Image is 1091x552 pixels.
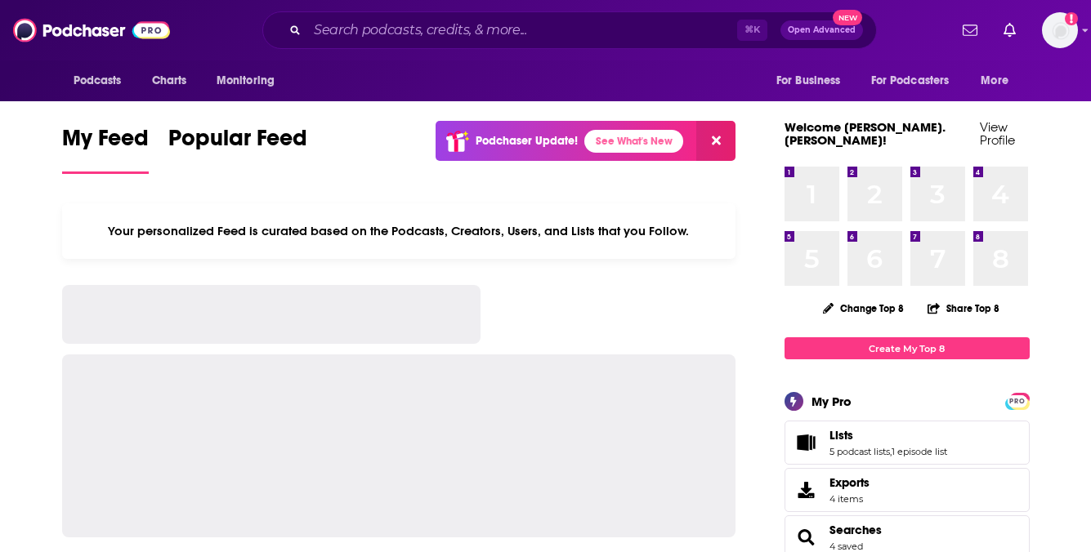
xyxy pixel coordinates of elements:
input: Search podcasts, credits, & more... [307,17,737,43]
span: My Feed [62,124,149,162]
button: open menu [765,65,861,96]
span: Exports [829,475,870,490]
span: PRO [1008,395,1027,407]
a: Searches [790,526,823,549]
img: Podchaser - Follow, Share and Rate Podcasts [13,15,170,46]
div: Search podcasts, credits, & more... [262,11,877,49]
p: Podchaser Update! [476,134,578,148]
span: For Business [776,69,841,92]
span: Popular Feed [168,124,307,162]
a: Lists [829,428,947,443]
a: 5 podcast lists [829,446,890,457]
span: More [981,69,1008,92]
a: Create My Top 8 [785,337,1030,359]
img: User Profile [1042,12,1078,48]
button: Show profile menu [1042,12,1078,48]
div: Your personalized Feed is curated based on the Podcasts, Creators, Users, and Lists that you Follow. [62,203,736,259]
span: , [890,446,892,457]
a: Lists [790,431,823,454]
a: Popular Feed [168,124,307,174]
span: Monitoring [217,69,275,92]
a: 1 episode list [892,446,947,457]
a: Exports [785,468,1030,512]
a: Charts [141,65,197,96]
a: Show notifications dropdown [997,16,1022,44]
span: Exports [790,479,823,501]
a: Welcome [PERSON_NAME].[PERSON_NAME]! [785,119,946,148]
span: Podcasts [74,69,122,92]
a: My Feed [62,124,149,174]
a: PRO [1008,394,1027,407]
span: ⌘ K [737,20,767,41]
span: Lists [785,421,1030,465]
button: open menu [861,65,973,96]
svg: Add a profile image [1065,12,1078,25]
button: open menu [205,65,296,96]
span: 4 items [829,493,870,505]
a: See What's New [584,130,683,153]
a: Searches [829,523,882,537]
button: open menu [62,65,143,96]
div: My Pro [812,394,852,409]
span: For Podcasters [871,69,950,92]
a: 4 saved [829,541,863,552]
span: Open Advanced [788,26,856,34]
span: New [833,10,862,25]
span: Lists [829,428,853,443]
button: Change Top 8 [813,298,914,318]
span: Charts [152,69,187,92]
a: View Profile [980,119,1015,148]
a: Show notifications dropdown [956,16,984,44]
button: open menu [969,65,1029,96]
button: Open AdvancedNew [780,20,863,40]
span: Logged in as heidi.egloff [1042,12,1078,48]
button: Share Top 8 [927,292,1000,324]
